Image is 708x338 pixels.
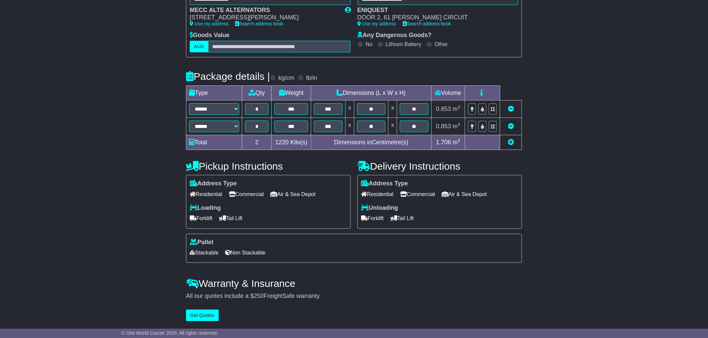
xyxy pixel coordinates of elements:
span: 250 [254,293,264,299]
a: Remove this item [508,106,514,112]
td: 2 [242,135,272,150]
span: Air & Sea Depot [442,189,487,199]
div: [STREET_ADDRESS][PERSON_NAME] [190,14,338,21]
label: AUD [190,41,208,52]
sup: 3 [458,138,460,143]
td: Dimensions (L x W x H) [311,86,432,100]
a: Add new item [508,139,514,146]
label: Any Dangerous Goods? [357,32,432,39]
label: Other [435,41,448,47]
div: DOOR 2, 61 [PERSON_NAME] CIRCUIT [357,14,512,21]
span: Non Stackable [225,247,265,258]
span: Commercial [400,189,435,199]
td: x [345,118,354,135]
label: Address Type [361,180,408,187]
div: MECC ALTE ALTERNATORS [190,7,338,14]
button: Get Quotes [186,310,219,321]
label: kg/cm [278,74,294,82]
td: Type [186,86,242,100]
sup: 3 [458,105,460,110]
span: Tail Lift [219,213,243,223]
td: Dimensions in Centimetre(s) [311,135,432,150]
span: 0.853 [436,123,451,130]
td: Kilo(s) [272,135,311,150]
h4: Warranty & Insurance [186,278,522,289]
span: Commercial [229,189,264,199]
sup: 3 [458,122,460,127]
span: m [453,139,460,146]
label: Loading [190,204,221,212]
a: Use my address [190,21,229,26]
td: Volume [431,86,465,100]
span: Residential [361,189,393,199]
td: x [345,100,354,118]
span: Forklift [361,213,384,223]
span: Tail Lift [390,213,414,223]
td: x [388,100,397,118]
span: Forklift [190,213,212,223]
span: Air & Sea Depot [271,189,316,199]
div: ENIQUEST [357,7,512,14]
span: 1220 [275,139,289,146]
h4: Pickup Instructions [186,161,351,172]
label: Address Type [190,180,237,187]
span: 0.853 [436,106,451,112]
span: Stackable [190,247,218,258]
label: Unloading [361,204,398,212]
td: Total [186,135,242,150]
label: Lithium Battery [386,41,422,47]
label: No [366,41,372,47]
label: Pallet [190,239,213,246]
h4: Package details | [186,71,270,82]
h4: Delivery Instructions [357,161,522,172]
a: Use my address [357,21,396,26]
span: 1.706 [436,139,451,146]
span: Residential [190,189,222,199]
a: Search address book [235,21,283,26]
a: Search address book [403,21,451,26]
span: m [453,106,460,112]
td: Weight [272,86,311,100]
div: All our quotes include a $ FreightSafe warranty. [186,293,522,300]
label: Goods Value [190,32,230,39]
td: x [388,118,397,135]
span: © One World Courier 2025. All rights reserved. [121,330,218,336]
td: Qty [242,86,272,100]
span: m [453,123,460,130]
label: lb/in [306,74,317,82]
a: Remove this item [508,123,514,130]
